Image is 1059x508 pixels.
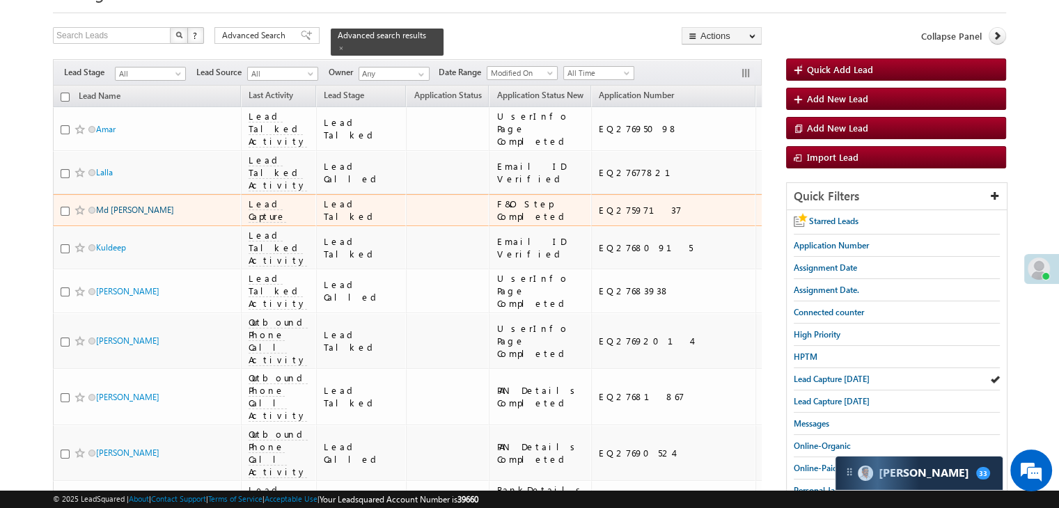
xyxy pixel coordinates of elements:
span: All [248,68,314,80]
a: All [115,67,186,81]
span: Connected counter [794,307,864,317]
span: Outbound Phone Call Activity [249,428,308,478]
div: Lead Called [324,278,400,303]
a: [PERSON_NAME] [96,392,159,402]
span: Lead Capture [DATE] [794,374,870,384]
a: All Time [563,66,634,80]
div: Lead Called [324,440,400,466]
span: Online-Organic [794,440,851,451]
span: Online-Paid [794,463,838,473]
span: Lead Capture [DATE] [794,396,870,406]
div: Chat with us now [72,73,234,91]
div: EQ27597137 [599,204,749,216]
span: Add New Lead [807,122,868,134]
a: Md [PERSON_NAME] [96,205,174,215]
span: HPTM [794,351,817,362]
span: Carter [879,466,969,479]
div: carter-dragCarter[PERSON_NAME]33 [835,456,1003,491]
span: High Priority [794,329,840,340]
a: Application Status [407,88,488,106]
div: Lead Talked [324,384,400,409]
span: Assignment Date. [794,285,859,295]
span: Outbound Phone Call Activity [249,316,308,366]
a: Contact Support [151,494,206,503]
a: Application Status New [489,88,590,106]
div: EQ27680915 [599,241,749,254]
span: Lead Talked Activity [249,272,307,310]
input: Type to Search [359,67,430,81]
div: EQ27677821 [599,166,749,179]
a: Modified On [487,66,558,80]
span: Lead Stage [64,66,115,79]
div: Lead Talked [324,116,400,141]
span: Add New Lead [807,93,868,104]
a: Terms of Service [208,494,262,503]
img: Search [175,31,182,38]
span: Advanced search results [338,30,426,40]
span: Outbound Phone Call Activity [249,372,308,422]
div: UserInfo Page Completed [496,322,585,360]
span: Advanced Search [222,29,290,42]
div: UserInfo Page Completed [496,272,585,310]
span: Application Status [414,90,481,100]
img: Carter [858,466,873,481]
div: EQ27683938 [599,285,749,297]
a: Lead Name [72,88,127,106]
span: Import Lead [807,151,858,163]
span: Assignment Date [794,262,857,273]
div: EQ27692014 [599,335,749,347]
span: Messages [794,418,829,429]
a: All [247,67,318,81]
span: Application Number [794,240,869,251]
button: Actions [682,27,762,45]
div: Lead Talked [324,198,400,223]
div: EQ27695098 [599,122,749,135]
span: Starred Leads [809,216,858,226]
span: Personal Jan. [794,485,842,495]
a: Application Number [592,88,681,106]
span: Lead Talked Activity [249,229,307,267]
span: Lead Talked Activity [249,110,307,148]
div: EQ27681867 [599,390,749,403]
a: Last Activity [242,88,300,106]
span: Owner [329,66,359,79]
div: UserInfo Page Completed [496,110,585,148]
a: [PERSON_NAME] [96,447,159,458]
span: © 2025 LeadSquared | | | | | [53,493,478,506]
span: 39660 [457,494,478,505]
span: Lead Talked Activity [249,154,307,191]
img: carter-drag [844,466,855,477]
span: Quick Add Lead [807,63,873,75]
span: All Time [564,67,630,79]
button: ? [187,27,204,44]
span: Date Range [439,66,487,79]
span: Application Status New [496,90,583,100]
a: Lalla [96,167,113,177]
a: Kuldeep [96,242,126,253]
span: Lead Stage [324,90,364,100]
span: All [116,68,182,80]
div: Lead Talked [324,235,400,260]
span: Collapse Panel [921,30,982,42]
div: Lead Called [324,160,400,185]
div: Email ID Verified [496,235,585,260]
div: EQ27690524 [599,447,749,459]
div: PAN Details Completed [496,440,585,466]
span: Lead Capture [249,198,286,223]
a: [PERSON_NAME] [96,286,159,296]
a: Modified On [756,88,817,106]
a: Amar [96,124,116,134]
textarea: Type your message and hit 'Enter' [18,129,254,387]
input: Check all records [61,93,70,102]
div: Lead Talked [324,328,400,354]
div: Email ID Verified [496,160,585,185]
a: About [129,494,149,503]
div: F&O Step Completed [496,198,585,223]
span: Modified On [487,67,554,79]
div: Minimize live chat window [228,7,262,40]
span: Your Leadsquared Account Number is [320,494,478,505]
a: [PERSON_NAME] [96,335,159,346]
span: ? [193,29,199,41]
span: 33 [976,467,990,479]
a: Show All Items [411,68,428,81]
